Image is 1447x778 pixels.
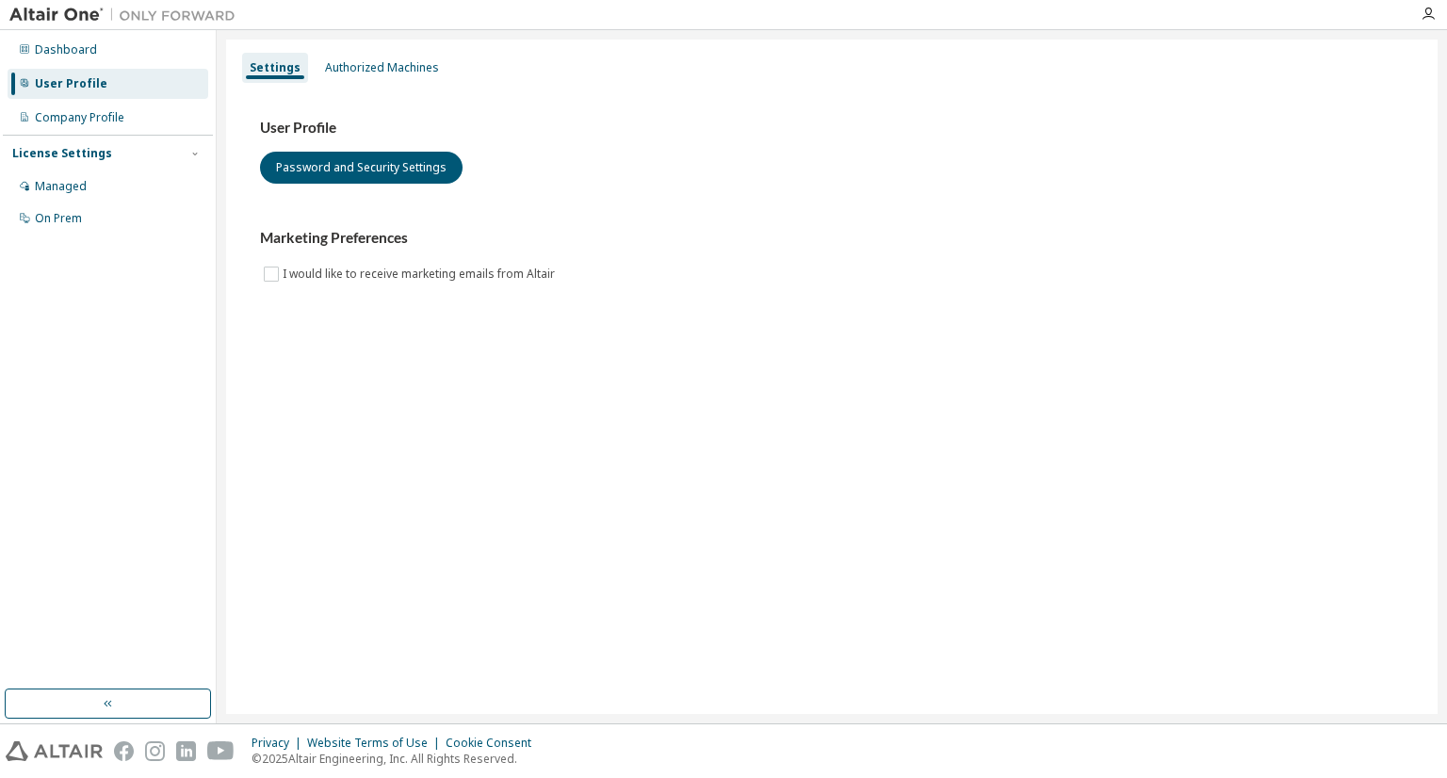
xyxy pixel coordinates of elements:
div: Website Terms of Use [307,736,446,751]
h3: User Profile [260,119,1404,138]
div: User Profile [35,76,107,91]
div: Dashboard [35,42,97,57]
div: Privacy [252,736,307,751]
div: Authorized Machines [325,60,439,75]
div: Company Profile [35,110,124,125]
p: © 2025 Altair Engineering, Inc. All Rights Reserved. [252,751,543,767]
div: Managed [35,179,87,194]
h3: Marketing Preferences [260,229,1404,248]
div: License Settings [12,146,112,161]
button: Password and Security Settings [260,152,463,184]
img: instagram.svg [145,741,165,761]
img: facebook.svg [114,741,134,761]
div: Settings [250,60,301,75]
img: Altair One [9,6,245,24]
label: I would like to receive marketing emails from Altair [283,263,559,285]
div: Cookie Consent [446,736,543,751]
img: linkedin.svg [176,741,196,761]
img: altair_logo.svg [6,741,103,761]
div: On Prem [35,211,82,226]
img: youtube.svg [207,741,235,761]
